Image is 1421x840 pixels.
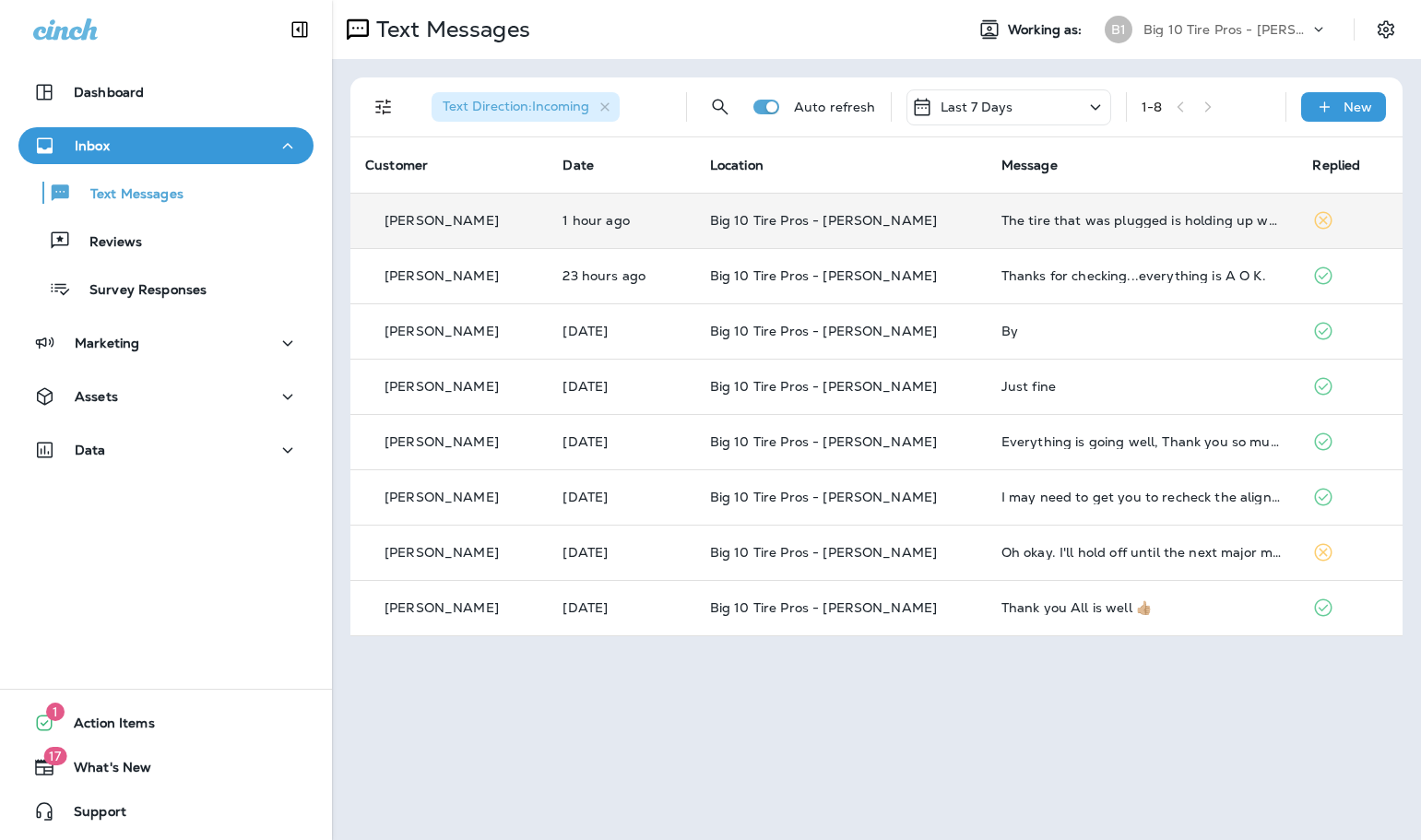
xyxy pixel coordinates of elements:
div: By [1001,324,1284,338]
span: Action Items [55,716,155,738]
span: Big 10 Tire Pros - [PERSON_NAME] [710,212,937,229]
span: Big 10 Tire Pros - [PERSON_NAME] [710,433,937,450]
p: Last 7 Days [941,100,1013,114]
p: Aug 7, 2025 03:49 PM [562,490,680,504]
div: Thanks for checking...everything is A O K. [1001,268,1284,283]
button: Settings [1369,13,1403,46]
p: Data [75,443,106,457]
button: Text Messages [18,173,314,212]
p: Aug 8, 2025 10:26 AM [562,379,680,394]
span: Big 10 Tire Pros - [PERSON_NAME] [710,378,937,395]
span: Date [562,157,594,173]
span: Message [1001,157,1058,173]
button: Reviews [18,221,314,260]
span: Location [710,157,764,173]
button: Data [18,432,314,468]
span: Big 10 Tire Pros - [PERSON_NAME] [710,489,937,505]
p: Aug 8, 2025 10:28 AM [562,324,680,338]
div: B1 [1105,16,1132,43]
div: Everything is going well, Thank you so much for checking on me you're very kind. Have a blessed day. [1001,434,1284,449]
button: Dashboard [18,74,314,111]
p: Auto refresh [794,100,876,114]
p: Aug 6, 2025 02:32 PM [562,545,680,560]
p: Dashboard [74,85,144,100]
button: Marketing [18,325,314,361]
p: Marketing [75,336,139,350]
span: Replied [1312,157,1360,173]
p: [PERSON_NAME] [385,213,499,228]
span: Text Direction : Incoming [443,98,589,114]
p: Assets [75,389,118,404]
div: Oh okay. I'll hold off until the next major maintenance [1001,545,1284,560]
button: 17What's New [18,749,314,786]
div: Thank you All is well 👍🏼 [1001,600,1284,615]
span: Customer [365,157,428,173]
span: Big 10 Tire Pros - [PERSON_NAME] [710,599,937,616]
div: The tire that was plugged is holding up well. [1001,213,1284,228]
span: Support [55,804,126,826]
button: Assets [18,378,314,415]
p: Aug 11, 2025 12:31 PM [562,268,680,283]
p: [PERSON_NAME] [385,268,499,283]
p: Aug 12, 2025 10:37 AM [562,213,680,228]
button: 1Action Items [18,704,314,741]
p: Survey Responses [71,282,207,300]
p: New [1344,100,1372,114]
p: Aug 8, 2025 09:31 AM [562,434,680,449]
p: [PERSON_NAME] [385,324,499,338]
span: 1 [46,703,65,721]
div: Text Direction:Incoming [432,92,620,122]
button: Support [18,793,314,830]
button: Collapse Sidebar [274,11,326,48]
span: Big 10 Tire Pros - [PERSON_NAME] [710,323,937,339]
div: I may need to get you to recheck the alignment it has pulled pretty hard to the left since the in... [1001,490,1284,504]
p: [PERSON_NAME] [385,379,499,394]
span: 17 [43,747,66,765]
button: Survey Responses [18,269,314,308]
p: Aug 6, 2025 10:24 AM [562,600,680,615]
div: Just fine [1001,379,1284,394]
p: Inbox [75,138,110,153]
span: What's New [55,760,151,782]
button: Search Messages [702,89,739,125]
p: Big 10 Tire Pros - [PERSON_NAME] [1143,22,1309,37]
p: [PERSON_NAME] [385,600,499,615]
span: Big 10 Tire Pros - [PERSON_NAME] [710,267,937,284]
p: Text Messages [72,186,184,204]
div: 1 - 8 [1142,100,1162,114]
p: Reviews [71,234,142,252]
span: Working as: [1008,22,1086,38]
p: Text Messages [369,16,530,43]
p: [PERSON_NAME] [385,545,499,560]
p: [PERSON_NAME] [385,434,499,449]
span: Big 10 Tire Pros - [PERSON_NAME] [710,544,937,561]
p: [PERSON_NAME] [385,490,499,504]
button: Filters [365,89,402,125]
button: Inbox [18,127,314,164]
